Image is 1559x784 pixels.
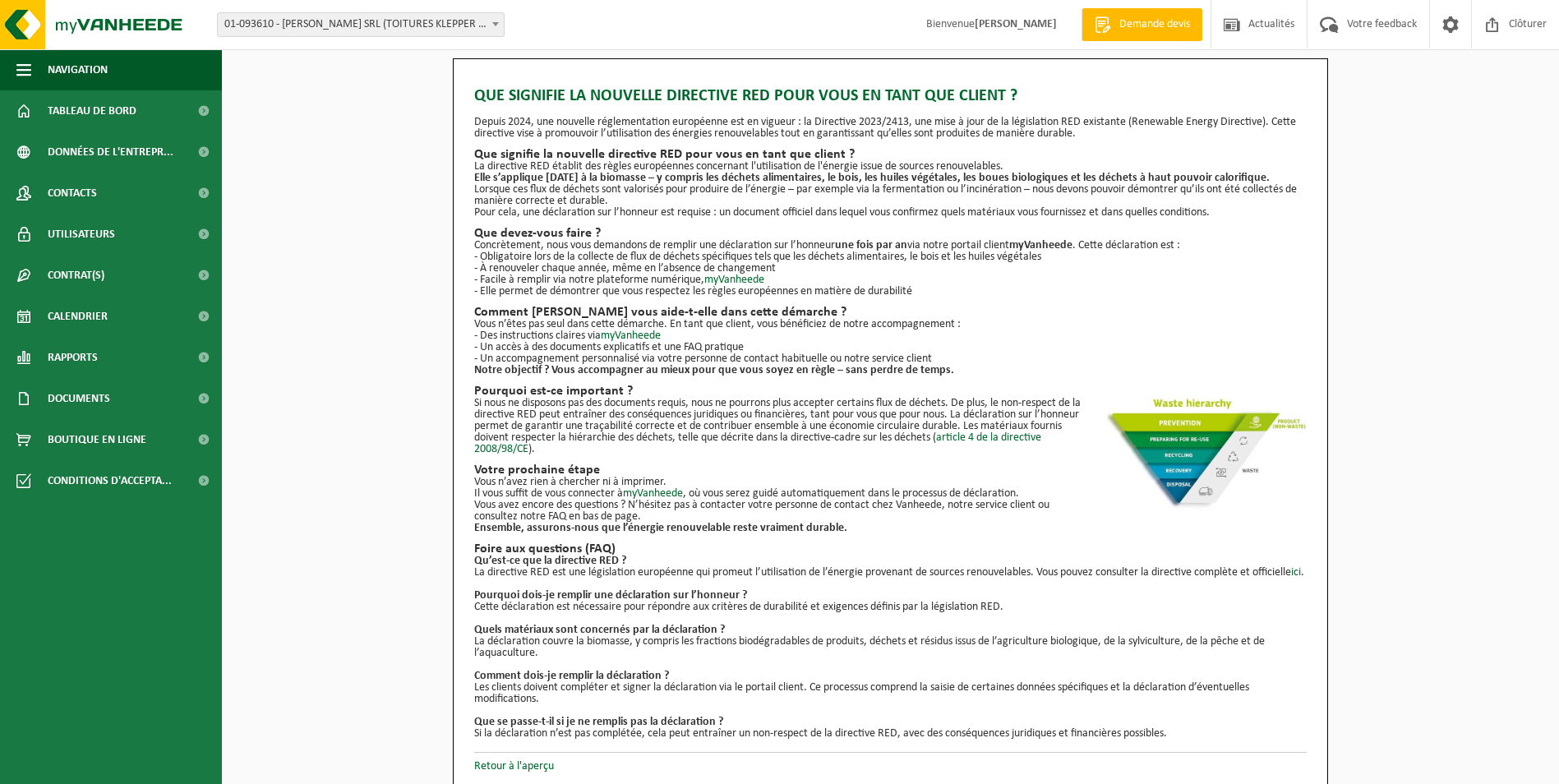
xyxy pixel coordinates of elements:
h2: Votre prochaine étape [474,463,1307,477]
a: Demande devis [1082,8,1202,41]
p: - Obligatoire lors de la collecte de flux de déchets spécifiques tels que les déchets alimentaire... [474,251,1307,263]
a: article 4 de la directive 2008/98/CE [474,431,1041,455]
p: Concrètement, nous vous demandons de remplir une déclaration sur l’honneur via notre portail clie... [474,240,1307,251]
span: Que signifie la nouvelle directive RED pour vous en tant que client ? [474,84,1017,108]
p: Lorsque ces flux de déchets sont valorisés pour produire de l’énergie – par exemple via la fermen... [474,184,1307,207]
p: - Facile à remplir via notre plateforme numérique, [474,274,1307,286]
b: Ensemble, assurons-nous que l’énergie renouvelable reste vraiment durable. [474,522,847,534]
h2: Pourquoi est-ce important ? [474,385,1307,398]
a: ici [1291,566,1301,579]
p: Vous avez encore des questions ? N’hésitez pas à contacter votre personne de contact chez Vanheed... [474,500,1307,523]
b: Pourquoi dois-je remplir une déclaration sur l’honneur ? [474,589,747,602]
span: Tableau de bord [48,90,136,131]
a: Retour à l'aperçu [474,760,554,772]
span: Conditions d'accepta... [48,460,172,501]
span: 01-093610 - KLEPPER PASCAL SRL (TOITURES KLEPPER ET FILS) - NEUFCHÂTEAU [218,13,504,36]
span: Demande devis [1115,16,1194,33]
p: La directive RED établit des règles européennes concernant l'utilisation de l'énergie issue de so... [474,161,1307,173]
a: myVanheede [623,487,683,500]
span: Navigation [48,49,108,90]
a: myVanheede [704,274,764,286]
p: Vous n’avez rien à chercher ni à imprimer. Il vous suffit de vous connecter à , où vous serez gui... [474,477,1307,500]
span: Documents [48,378,110,419]
span: Données de l'entrepr... [48,131,173,173]
b: Quels matériaux sont concernés par la déclaration ? [474,624,725,636]
p: - Un accompagnement personnalisé via votre personne de contact habituelle ou notre service client [474,353,1307,365]
p: - À renouveler chaque année, même en l’absence de changement [474,263,1307,274]
b: Que se passe-t-il si je ne remplis pas la déclaration ? [474,716,723,728]
p: Depuis 2024, une nouvelle réglementation européenne est en vigueur : la Directive 2023/2413, une ... [474,117,1307,140]
p: Pour cela, une déclaration sur l’honneur est requise : un document officiel dans lequel vous conf... [474,207,1307,219]
strong: Elle s’applique [DATE] à la biomasse – y compris les déchets alimentaires, le bois, les huiles vé... [474,172,1270,184]
p: Les clients doivent compléter et signer la déclaration via le portail client. Ce processus compre... [474,682,1307,705]
b: Qu’est-ce que la directive RED ? [474,555,626,567]
p: - Des instructions claires via [474,330,1307,342]
p: Vous n’êtes pas seul dans cette démarche. En tant que client, vous bénéficiez de notre accompagne... [474,319,1307,330]
span: Calendrier [48,296,108,337]
p: - Un accès à des documents explicatifs et une FAQ pratique [474,342,1307,353]
h2: Que devez-vous faire ? [474,227,1307,240]
span: 01-093610 - KLEPPER PASCAL SRL (TOITURES KLEPPER ET FILS) - NEUFCHÂTEAU [217,12,505,37]
strong: myVanheede [1009,239,1072,251]
p: - Elle permet de démontrer que vous respectez les règles européennes en matière de durabilité [474,286,1307,297]
h2: Foire aux questions (FAQ) [474,542,1307,556]
h2: Que signifie la nouvelle directive RED pour vous en tant que client ? [474,148,1307,161]
strong: [PERSON_NAME] [975,18,1057,30]
span: Rapports [48,337,98,378]
span: Boutique en ligne [48,419,146,460]
p: La déclaration couvre la biomasse, y compris les fractions biodégradables de produits, déchets et... [474,636,1307,659]
span: Contacts [48,173,97,214]
span: Contrat(s) [48,255,104,296]
strong: Notre objectif ? Vous accompagner au mieux pour que vous soyez en règle – sans perdre de temps. [474,364,954,376]
p: Si nous ne disposons pas des documents requis, nous ne pourrons plus accepter certains flux de dé... [474,398,1307,455]
b: Comment dois-je remplir la déclaration ? [474,670,669,682]
p: Si la déclaration n’est pas complétée, cela peut entraîner un non-respect de la directive RED, av... [474,728,1307,740]
h2: Comment [PERSON_NAME] vous aide-t-elle dans cette démarche ? [474,306,1307,319]
span: Utilisateurs [48,214,115,255]
a: myVanheede [601,330,661,342]
p: Cette déclaration est nécessaire pour répondre aux critères de durabilité et exigences définis pa... [474,602,1307,613]
strong: une fois par an [835,239,907,251]
p: La directive RED est une législation européenne qui promeut l’utilisation de l’énergie provenant ... [474,567,1307,579]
